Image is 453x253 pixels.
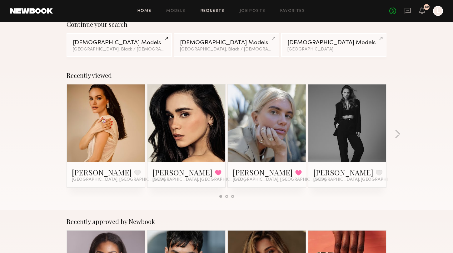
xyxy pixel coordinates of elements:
span: [GEOGRAPHIC_DATA], [GEOGRAPHIC_DATA] [313,177,406,182]
div: [DEMOGRAPHIC_DATA] Models [180,40,273,46]
div: Continue your search [67,21,386,28]
a: [PERSON_NAME] [152,167,212,177]
div: Recently viewed [67,72,386,79]
a: [DEMOGRAPHIC_DATA] Models[GEOGRAPHIC_DATA], Black / [DEMOGRAPHIC_DATA] [67,33,172,57]
a: Models [166,9,185,13]
a: L [433,6,443,16]
a: Favorites [280,9,305,13]
div: [DEMOGRAPHIC_DATA] Models [73,40,166,46]
span: [GEOGRAPHIC_DATA], [GEOGRAPHIC_DATA] [72,177,165,182]
div: 62 [425,6,429,9]
a: Requests [201,9,225,13]
a: [DEMOGRAPHIC_DATA] Models[GEOGRAPHIC_DATA], Black / [DEMOGRAPHIC_DATA] [174,33,279,57]
a: Job Posts [240,9,266,13]
a: [DEMOGRAPHIC_DATA] Models[GEOGRAPHIC_DATA] [281,33,386,57]
span: [GEOGRAPHIC_DATA], [GEOGRAPHIC_DATA] [233,177,326,182]
a: Home [137,9,152,13]
div: [GEOGRAPHIC_DATA] [287,47,380,52]
div: Recently approved by Newbook [67,218,386,225]
span: [GEOGRAPHIC_DATA], [GEOGRAPHIC_DATA] [152,177,246,182]
a: [PERSON_NAME] [72,167,132,177]
a: [PERSON_NAME] [313,167,373,177]
div: [GEOGRAPHIC_DATA], Black / [DEMOGRAPHIC_DATA] [180,47,273,52]
a: [PERSON_NAME] [233,167,293,177]
div: [GEOGRAPHIC_DATA], Black / [DEMOGRAPHIC_DATA] [73,47,166,52]
div: [DEMOGRAPHIC_DATA] Models [287,40,380,46]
